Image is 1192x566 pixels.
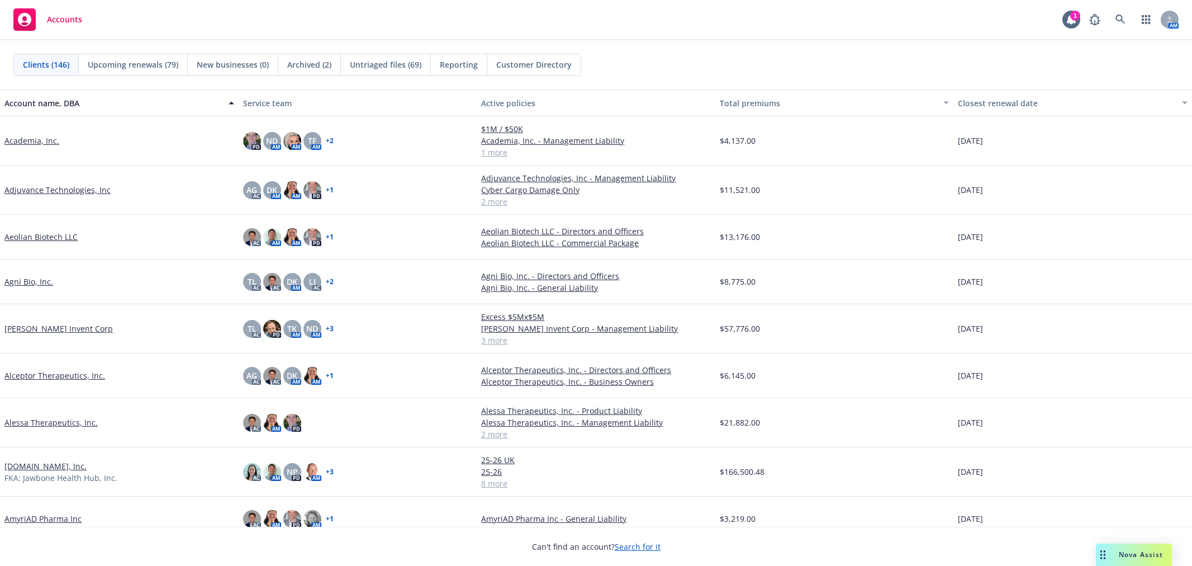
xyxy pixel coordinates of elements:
[440,59,478,70] span: Reporting
[720,97,937,109] div: Total premiums
[1119,550,1163,559] span: Nova Assist
[283,228,301,246] img: photo
[720,370,756,381] span: $6,145.00
[481,376,711,388] a: Alceptor Therapeutics, Inc. - Business Owners
[248,276,257,287] span: TL
[481,225,711,237] a: Aeolian Biotech LLC - Directors and Officers
[958,417,983,428] span: [DATE]
[481,282,711,294] a: Agni Bio, Inc. - General Liability
[720,135,756,147] span: $4,137.00
[266,135,278,147] span: ND
[47,15,82,24] span: Accounts
[263,367,281,385] img: photo
[287,466,298,478] span: NP
[4,135,59,147] a: Academia, Inc.
[283,510,301,528] img: photo
[720,276,756,287] span: $8,775.00
[4,513,82,525] a: AmyriAD Pharma Inc
[248,323,257,334] span: TL
[1096,544,1172,566] button: Nova Assist
[958,513,983,525] span: [DATE]
[720,513,756,525] span: $3,219.00
[481,466,711,478] a: 25-26
[287,370,297,381] span: DK
[958,276,983,287] span: [DATE]
[1096,544,1110,566] div: Drag to move
[263,414,281,432] img: photo
[481,196,711,207] a: 2 more
[4,184,111,196] a: Adjuvance Technologies, Inc
[4,97,222,109] div: Account name, DBA
[283,414,301,432] img: photo
[958,466,983,478] span: [DATE]
[720,184,760,196] span: $11,521.00
[306,323,318,334] span: ND
[287,276,297,287] span: DK
[958,135,983,147] span: [DATE]
[958,184,983,196] span: [DATE]
[267,184,277,196] span: DK
[326,138,334,144] a: + 2
[287,59,331,70] span: Archived (2)
[481,123,711,135] a: $1M / $50K
[243,228,261,246] img: photo
[263,320,281,338] img: photo
[326,372,334,379] a: + 1
[615,541,661,552] a: Search for it
[481,270,711,282] a: Agni Bio, Inc. - Directors and Officers
[239,89,477,116] button: Service team
[481,147,711,158] a: 1 more
[243,463,261,481] img: photo
[263,228,281,246] img: photo
[1109,8,1132,31] a: Search
[326,469,334,475] a: + 3
[309,276,316,287] span: LI
[263,463,281,481] img: photo
[1084,8,1106,31] a: Report a Bug
[958,323,983,334] span: [DATE]
[532,541,661,553] span: Can't find an account?
[481,97,711,109] div: Active policies
[303,463,321,481] img: photo
[496,59,572,70] span: Customer Directory
[326,279,334,285] a: + 2
[303,181,321,199] img: photo
[720,231,760,243] span: $13,176.00
[481,428,711,440] a: 2 more
[263,510,281,528] img: photo
[4,417,98,428] a: Alessa Therapeutics, Inc.
[243,414,261,432] img: photo
[243,132,261,150] img: photo
[283,181,301,199] img: photo
[477,89,715,116] button: Active policies
[326,326,334,332] a: + 3
[715,89,954,116] button: Total premiums
[720,417,760,428] span: $21,882.00
[481,364,711,376] a: Alceptor Therapeutics, Inc. - Directors and Officers
[481,135,711,147] a: Academia, Inc. - Management Liability
[283,132,301,150] img: photo
[246,184,257,196] span: AG
[326,234,334,240] a: + 1
[481,454,711,466] a: 25-26 UK
[4,460,87,472] a: [DOMAIN_NAME], Inc.
[4,231,78,243] a: Aeolian Biotech LLC
[958,97,1175,109] div: Closest renewal date
[481,334,711,346] a: 3 more
[4,370,105,381] a: Alceptor Therapeutics, Inc.
[720,466,764,478] span: $166,500.48
[953,89,1192,116] button: Closest renewal date
[4,323,113,334] a: [PERSON_NAME] Invent Corp
[263,273,281,291] img: photo
[350,59,421,70] span: Untriaged files (69)
[308,135,316,147] span: TF
[958,231,983,243] span: [DATE]
[958,370,983,381] span: [DATE]
[720,323,760,334] span: $57,776.00
[481,237,711,249] a: Aeolian Biotech LLC - Commercial Package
